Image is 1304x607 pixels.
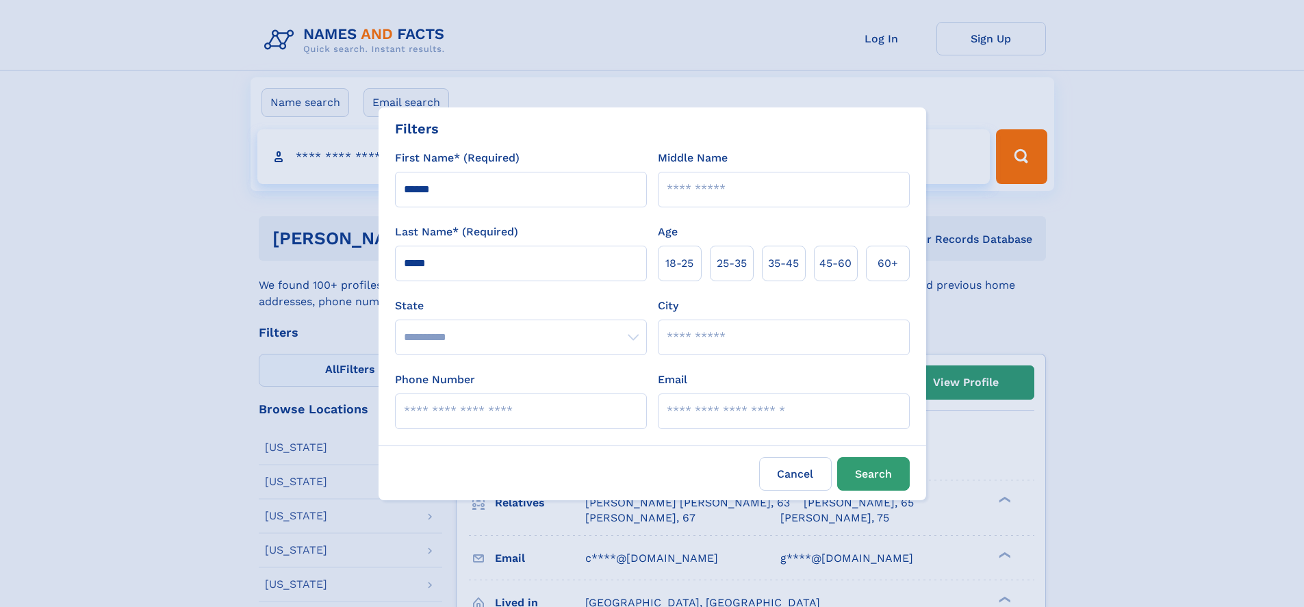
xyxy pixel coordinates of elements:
button: Search [837,457,910,491]
label: State [395,298,647,314]
label: Last Name* (Required) [395,224,518,240]
label: Phone Number [395,372,475,388]
label: Cancel [759,457,832,491]
label: First Name* (Required) [395,150,520,166]
div: Filters [395,118,439,139]
span: 45‑60 [819,255,852,272]
label: Email [658,372,687,388]
span: 35‑45 [768,255,799,272]
label: Age [658,224,678,240]
label: City [658,298,678,314]
span: 60+ [878,255,898,272]
label: Middle Name [658,150,728,166]
span: 25‑35 [717,255,747,272]
span: 18‑25 [665,255,693,272]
